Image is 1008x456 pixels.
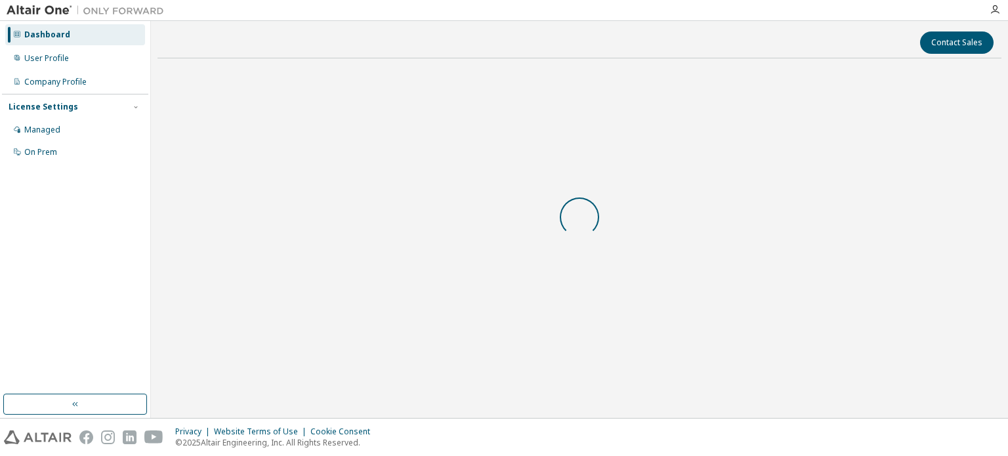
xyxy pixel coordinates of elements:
[101,430,115,444] img: instagram.svg
[9,102,78,112] div: License Settings
[7,4,171,17] img: Altair One
[24,30,70,40] div: Dashboard
[920,31,994,54] button: Contact Sales
[175,437,378,448] p: © 2025 Altair Engineering, Inc. All Rights Reserved.
[4,430,72,444] img: altair_logo.svg
[79,430,93,444] img: facebook.svg
[24,77,87,87] div: Company Profile
[214,426,310,437] div: Website Terms of Use
[123,430,136,444] img: linkedin.svg
[144,430,163,444] img: youtube.svg
[175,426,214,437] div: Privacy
[24,53,69,64] div: User Profile
[24,147,57,157] div: On Prem
[24,125,60,135] div: Managed
[310,426,378,437] div: Cookie Consent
